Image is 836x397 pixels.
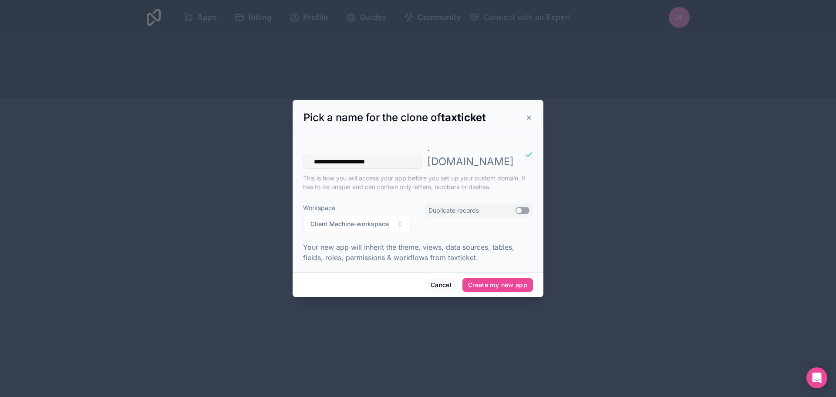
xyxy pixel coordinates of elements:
[303,111,486,124] span: Pick a name for the clone of
[303,216,411,232] button: Select Button
[806,367,827,388] div: Open Intercom Messenger
[425,278,457,292] button: Cancel
[310,220,389,228] span: Client Machine-workspace
[303,242,533,263] p: Your new app will inherit the theme, views, data sources, tables, fields, roles, permissions & wo...
[427,141,514,169] p: . [DOMAIN_NAME]
[428,206,479,215] label: Duplicate records
[441,111,486,124] strong: taxticket
[462,278,533,292] button: Create my new app
[303,204,411,212] span: Workspace
[303,174,533,191] p: This is how you will access your app before you set up your custom domain. It has to be unique an...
